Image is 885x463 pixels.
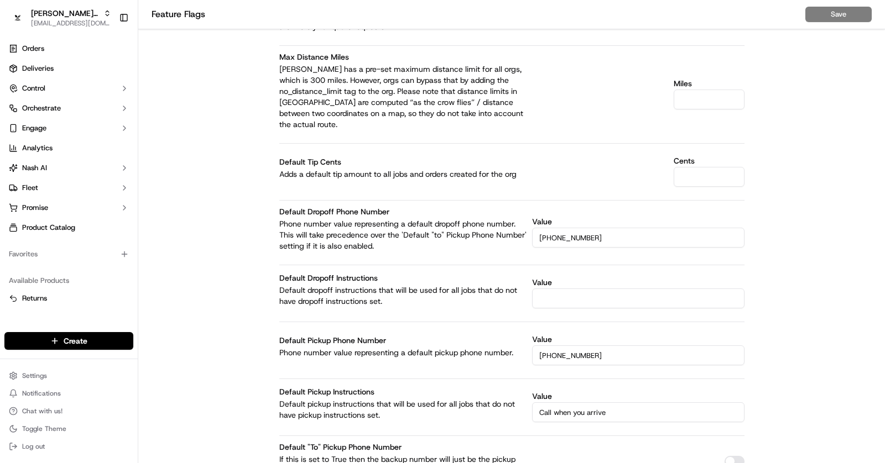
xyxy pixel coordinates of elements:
div: Start new chat [50,105,181,116]
span: Pylon [110,273,134,282]
span: [PERSON_NAME] [34,201,90,209]
button: Log out [4,439,133,454]
span: • [92,171,96,180]
div: 💻 [93,248,102,256]
p: Phone number value representing a default dropoff phone number. This will take precedence over th... [279,218,528,251]
label: Default Pickup Phone Number [279,335,386,345]
button: Returns [4,290,133,307]
img: 1736555255976-a54dd68f-1ca7-489b-9aae-adbdc363a1c4 [22,201,31,210]
span: Toggle Theme [22,424,66,433]
span: Returns [22,293,47,303]
button: See all [171,141,201,154]
span: Control [22,83,45,93]
span: Orchestrate [22,103,61,113]
label: Default Dropoff Phone Number [279,207,389,217]
img: Asif Zaman Khan [11,160,29,178]
button: Toggle Theme [4,421,133,436]
span: Knowledge Base [22,246,85,257]
a: Powered byPylon [78,273,134,282]
span: Settings [22,371,47,380]
img: Nash [11,10,33,33]
span: API Documentation [105,246,178,257]
span: [PERSON_NAME] [34,171,90,180]
input: Got a question? Start typing here... [29,71,199,82]
label: Value [532,218,745,225]
img: Masood Aslam [11,190,29,208]
label: Value [532,392,745,400]
div: We're available if you need us! [50,116,152,125]
p: Phone number value representing a default pickup phone number. [279,347,528,358]
span: • [92,201,96,209]
button: [PERSON_NAME]'s Bistro [31,8,99,19]
a: Returns [9,293,129,303]
p: [PERSON_NAME] has a pre-set maximum distance limit for all orgs, which is 300 miles. However, org... [279,64,528,130]
label: Miles [674,80,745,87]
button: Settings [4,368,133,383]
button: Start new chat [188,108,201,122]
div: Available Products [4,272,133,290]
span: Log out [22,442,45,451]
button: Chat with us! [4,403,133,419]
span: Fleet [22,183,38,193]
button: Control [4,80,133,97]
button: Orchestrate [4,99,133,117]
span: Analytics [22,143,53,153]
h1: Feature Flags [152,8,805,21]
a: Analytics [4,139,133,157]
div: Past conversations [11,143,74,152]
button: Create [4,332,133,350]
a: Product Catalog [4,219,133,236]
button: Engage [4,119,133,137]
label: Cents [674,157,745,165]
span: Chat with us! [22,407,63,415]
button: Promise [4,199,133,217]
label: Default "to" Pickup Phone Number [279,442,402,452]
span: Promise [22,203,48,213]
button: Kisha's Bistro[PERSON_NAME]'s Bistro[EMAIL_ADDRESS][DOMAIN_NAME] [4,4,114,31]
div: 📗 [11,248,20,256]
span: Orders [22,44,44,54]
span: Create [64,335,87,346]
span: Engage [22,123,46,133]
button: [EMAIL_ADDRESS][DOMAIN_NAME] [31,19,111,28]
p: Welcome 👋 [11,44,201,61]
span: Product Catalog [22,223,75,233]
a: 📗Knowledge Base [7,242,89,262]
button: Notifications [4,386,133,401]
div: Favorites [4,245,133,263]
img: 9188753566659_6852d8bf1fb38e338040_72.png [23,105,43,125]
a: Orders [4,40,133,57]
span: Nash AI [22,163,47,173]
label: Value [532,278,745,286]
label: Default Pickup Instructions [279,387,374,397]
span: [DATE] [98,201,121,209]
p: Default dropoff instructions that will be used for all jobs that do not have dropoff instructions... [279,285,528,307]
label: Default Tip Cents [279,157,341,167]
span: [DATE] [98,171,121,180]
img: 1736555255976-a54dd68f-1ca7-489b-9aae-adbdc363a1c4 [11,105,31,125]
label: Value [532,335,745,343]
a: 💻API Documentation [89,242,182,262]
span: Notifications [22,389,61,398]
button: Fleet [4,179,133,197]
button: Nash AI [4,159,133,177]
p: Default pickup instructions that will be used for all jobs that do not have pickup instructions set. [279,398,528,420]
img: Kisha's Bistro [9,12,27,23]
label: Default Dropoff Instructions [279,273,378,283]
label: Max Distance Miles [279,52,349,62]
a: Deliveries [4,60,133,77]
span: Deliveries [22,64,54,73]
p: Adds a default tip amount to all jobs and orders created for the org [279,169,528,180]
